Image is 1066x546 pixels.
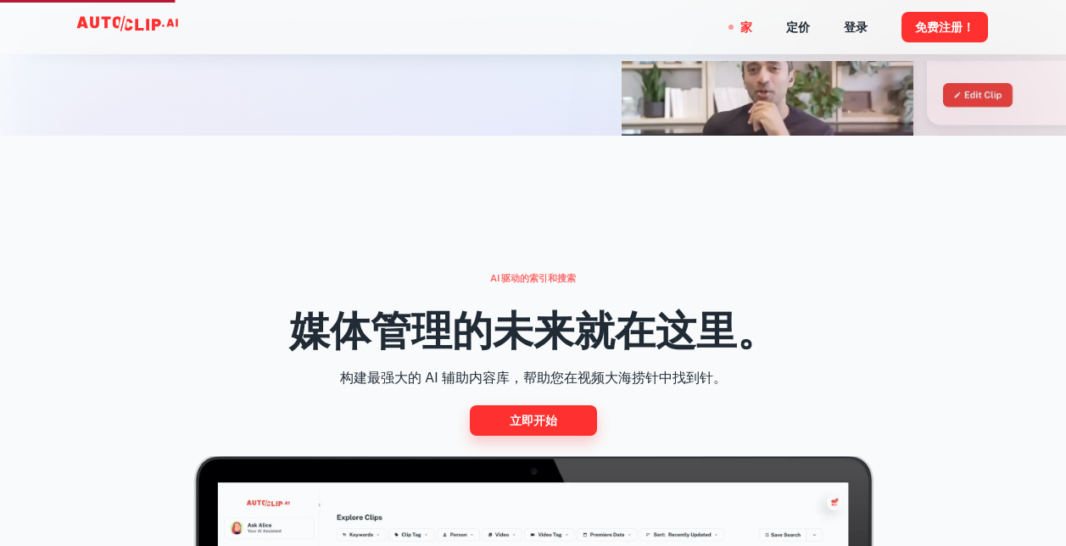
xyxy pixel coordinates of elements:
[915,17,974,37] font: 免费注册！
[510,410,557,431] font: 立即开始
[901,12,988,42] button: 免费注册！
[45,368,1022,388] p: 构建最强大的 AI 辅助内容库，帮助您在视频大海捞针中找到针。
[289,306,778,355] h2: 媒体管理的未来就在这里。
[470,405,597,436] a: 立即开始
[45,271,1022,286] div: AI 驱动的索引和搜索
